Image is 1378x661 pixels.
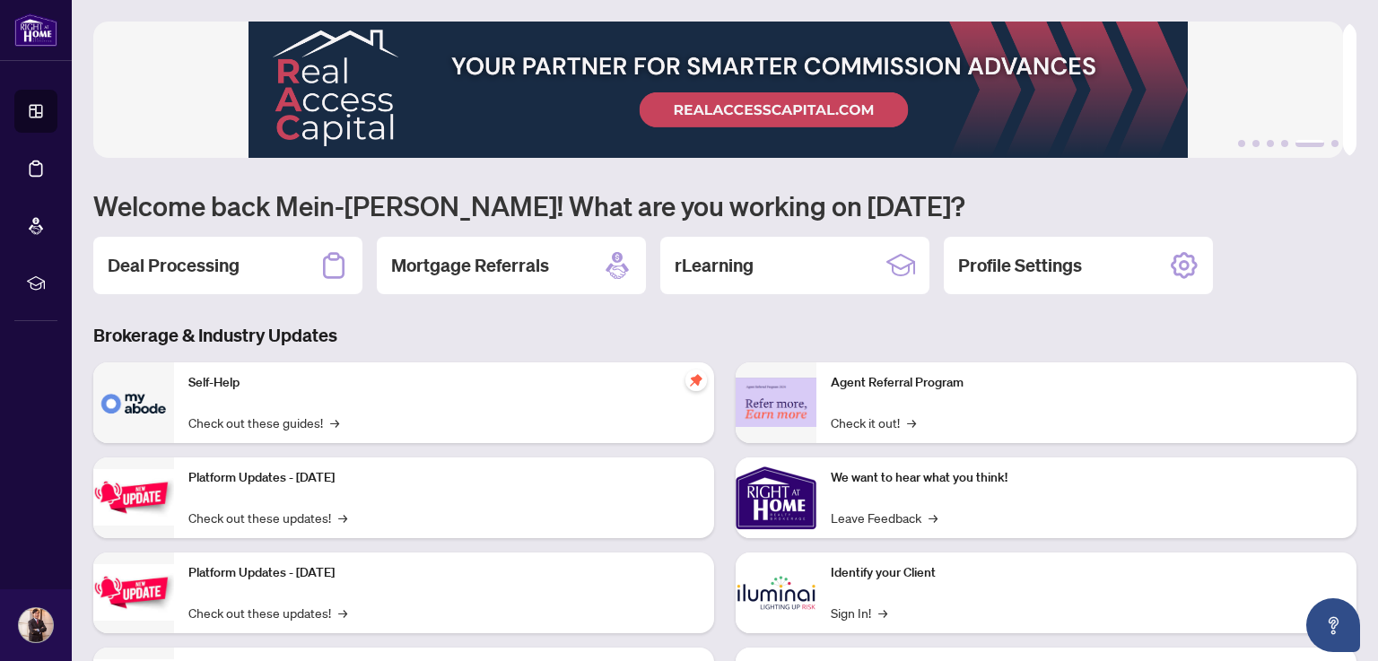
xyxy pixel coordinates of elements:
h2: Deal Processing [108,253,240,278]
span: → [338,603,347,622]
h3: Brokerage & Industry Updates [93,323,1356,348]
img: We want to hear what you think! [736,457,816,538]
p: Self-Help [188,373,700,393]
h2: Profile Settings [958,253,1082,278]
p: Platform Updates - [DATE] [188,563,700,583]
span: → [338,508,347,527]
p: Platform Updates - [DATE] [188,468,700,488]
h2: rLearning [675,253,754,278]
button: 5 [1295,140,1324,147]
a: Leave Feedback→ [831,508,938,527]
span: → [907,413,916,432]
span: → [330,413,339,432]
img: Platform Updates - July 21, 2025 [93,469,174,526]
button: Open asap [1306,598,1360,652]
img: Platform Updates - July 8, 2025 [93,564,174,621]
a: Check out these updates!→ [188,508,347,527]
a: Check out these updates!→ [188,603,347,622]
h1: Welcome back Mein-[PERSON_NAME]! What are you working on [DATE]? [93,188,1356,222]
button: 1 [1238,140,1245,147]
p: We want to hear what you think! [831,468,1342,488]
span: → [929,508,938,527]
a: Sign In!→ [831,603,887,622]
a: Check it out!→ [831,413,916,432]
a: Check out these guides!→ [188,413,339,432]
img: Self-Help [93,362,174,443]
img: Profile Icon [19,608,53,642]
button: 6 [1331,140,1339,147]
img: Identify your Client [736,552,816,633]
img: logo [14,13,57,47]
img: Slide 4 [93,22,1343,158]
img: Agent Referral Program [736,378,816,427]
button: 3 [1267,140,1274,147]
h2: Mortgage Referrals [391,253,549,278]
p: Identify your Client [831,563,1342,583]
span: pushpin [685,370,707,391]
span: → [878,603,887,622]
button: 2 [1252,140,1260,147]
button: 4 [1281,140,1288,147]
p: Agent Referral Program [831,373,1342,393]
